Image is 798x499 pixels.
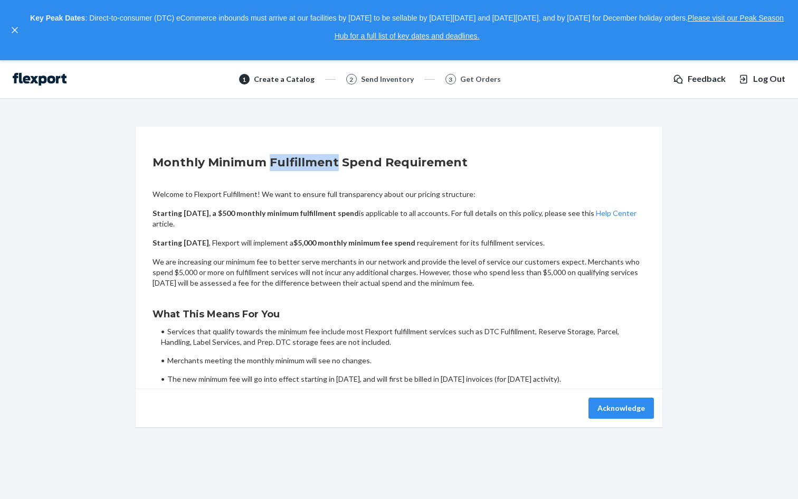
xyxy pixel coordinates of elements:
h2: Monthly Minimum Fulfillment Spend Requirement [153,154,645,171]
span: 3 [449,75,452,84]
p: : Direct-to-consumer (DTC) eCommerce inbounds must arrive at our facilities by [DATE] to be sella... [25,10,788,45]
a: Help Center [596,209,636,218]
p: is applicable to all accounts. For full details on this policy, please see this article. [153,208,645,229]
div: Get Orders [460,74,501,84]
div: Create a Catalog [254,74,315,84]
span: Feedback [688,73,726,85]
button: Log Out [738,73,785,85]
b: $5,000 monthly minimum fee spend [293,238,415,247]
b: Starting [DATE], a $500 monthly minimum fulfillment spend [153,209,359,218]
div: Send Inventory [361,74,414,84]
li: Services that qualify towards the minimum fee include most Flexport fulfillment services such as ... [161,326,645,347]
p: , Flexport will implement a requirement for its fulfillment services. [153,238,645,248]
li: The new minimum fee will go into effect starting in [DATE], and will first be billed in [DATE] in... [161,374,645,384]
b: Starting [DATE] [153,238,209,247]
span: Log Out [753,73,785,85]
strong: Key Peak Dates [30,14,85,22]
a: Feedback [673,73,726,85]
img: Flexport logo [13,73,66,86]
span: 2 [349,75,353,84]
h3: What This Means For You [153,307,645,321]
span: 1 [242,75,246,84]
p: Welcome to Flexport Fulfillment! We want to ensure full transparency about our pricing structure: [153,189,645,200]
li: Merchants meeting the monthly minimum will see no changes. [161,355,645,366]
button: Acknowledge [588,398,654,419]
p: We are increasing our minimum fee to better serve merchants in our network and provide the level ... [153,257,645,288]
a: Please visit our Peak Season Hub for a full list of key dates and deadlines. [335,14,784,40]
button: close, [9,25,20,35]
